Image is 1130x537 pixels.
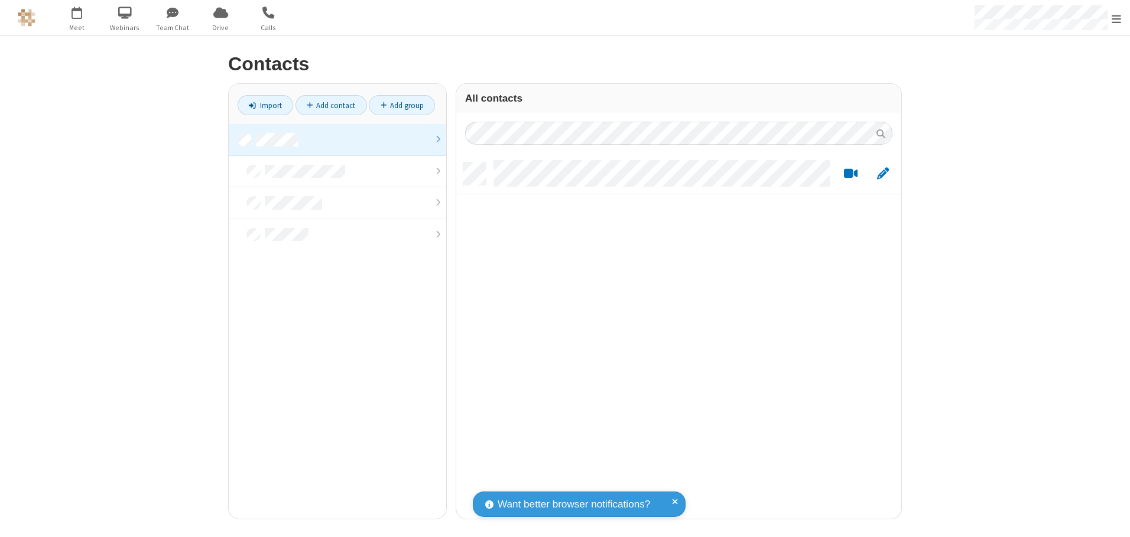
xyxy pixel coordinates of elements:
a: Add contact [296,95,367,115]
h3: All contacts [465,93,892,104]
span: Want better browser notifications? [498,497,650,512]
span: Webinars [103,22,147,33]
span: Team Chat [151,22,195,33]
img: QA Selenium DO NOT DELETE OR CHANGE [18,9,35,27]
button: Edit [871,167,894,181]
span: Calls [246,22,291,33]
a: Import [238,95,293,115]
a: Add group [369,95,435,115]
span: Drive [199,22,243,33]
h2: Contacts [228,54,902,74]
span: Meet [55,22,99,33]
button: Start a video meeting [839,167,862,181]
div: grid [456,154,901,519]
